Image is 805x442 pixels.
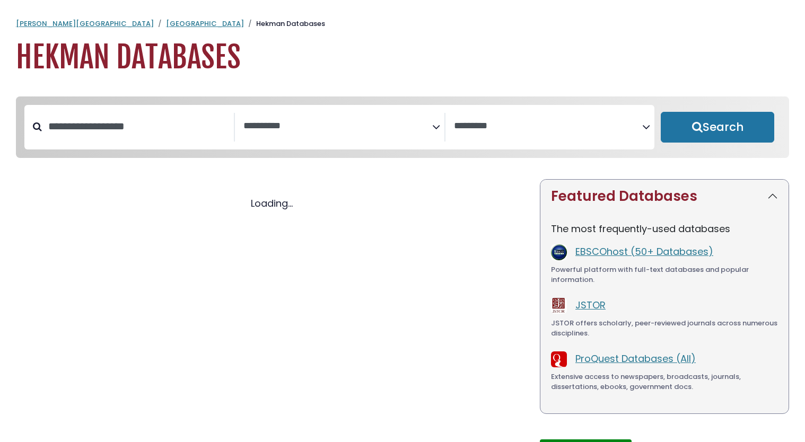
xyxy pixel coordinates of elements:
[575,298,606,312] a: JSTOR
[42,118,234,135] input: Search database by title or keyword
[16,196,527,210] div: Loading...
[551,372,778,392] div: Extensive access to newspapers, broadcasts, journals, dissertations, ebooks, government docs.
[244,19,325,29] li: Hekman Databases
[551,264,778,285] div: Powerful platform with full-text databases and popular information.
[575,245,713,258] a: EBSCOhost (50+ Databases)
[454,121,643,132] textarea: Search
[16,19,154,29] a: [PERSON_NAME][GEOGRAPHIC_DATA]
[166,19,244,29] a: [GEOGRAPHIC_DATA]
[16,96,789,158] nav: Search filters
[16,40,789,75] h1: Hekman Databases
[575,352,696,365] a: ProQuest Databases (All)
[243,121,432,132] textarea: Search
[540,180,789,213] button: Featured Databases
[16,19,789,29] nav: breadcrumb
[661,112,774,143] button: Submit for Search Results
[551,222,778,236] p: The most frequently-used databases
[551,318,778,339] div: JSTOR offers scholarly, peer-reviewed journals across numerous disciplines.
